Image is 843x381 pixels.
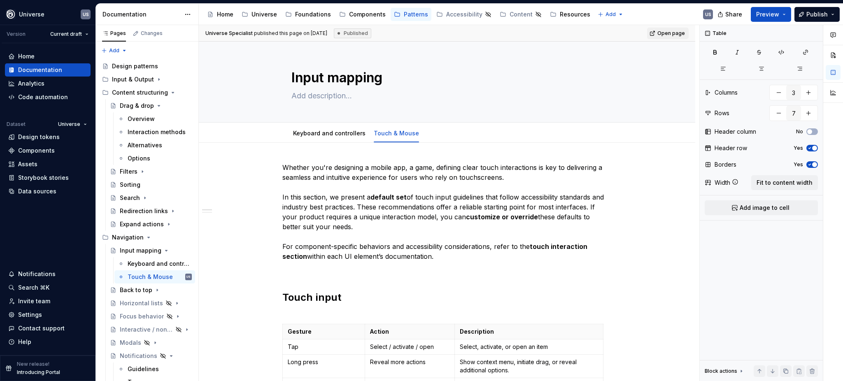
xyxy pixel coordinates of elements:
[7,31,26,37] div: Version
[18,79,44,88] div: Analytics
[102,10,180,19] div: Documentation
[128,154,150,163] div: Options
[107,349,195,362] a: Notifications
[99,60,195,73] a: Design patterns
[217,10,233,19] div: Home
[109,47,119,54] span: Add
[5,308,91,321] a: Settings
[715,109,729,117] div: Rows
[404,10,428,19] div: Patterns
[713,7,748,22] button: Share
[114,139,195,152] a: Alternatives
[238,8,280,21] a: Universe
[288,343,360,351] p: Tap
[5,63,91,77] a: Documentation
[18,174,69,182] div: Storybook stories
[334,28,371,38] div: Published
[120,339,141,347] div: Modals
[252,10,277,19] div: Universe
[18,338,31,346] div: Help
[6,9,16,19] img: 87d06435-c97f-426c-aa5d-5eb8acd3d8b3.png
[18,311,42,319] div: Settings
[128,365,159,373] div: Guidelines
[647,28,689,39] a: Open page
[107,336,195,349] a: Modals
[120,312,164,321] div: Focus behavior
[107,297,195,310] a: Horizontal lists
[290,124,369,142] div: Keyboard and controllers
[128,141,162,149] div: Alternatives
[370,124,422,142] div: Touch & Mouse
[756,10,779,19] span: Preview
[18,146,55,155] div: Components
[751,7,791,22] button: Preview
[107,283,195,297] a: Back to top
[114,362,195,376] a: Guidelines
[17,369,60,376] p: Introducing Portal
[715,179,730,187] div: Width
[751,175,818,190] button: Fit to content width
[5,171,91,184] a: Storybook stories
[120,286,152,294] div: Back to top
[740,204,789,212] span: Add image to cell
[547,8,594,21] a: Resources
[114,125,195,139] a: Interaction methods
[5,144,91,157] a: Components
[120,246,161,255] div: Input mapping
[282,291,612,317] h2: Touch input
[715,88,738,97] div: Columns
[725,10,742,19] span: Share
[794,7,840,22] button: Publish
[466,213,538,221] strong: customize or override
[114,152,195,165] a: Options
[446,10,482,19] div: Accessibility
[128,260,190,268] div: Keyboard and controllers
[349,10,386,19] div: Components
[120,220,164,228] div: Expand actions
[114,270,195,283] a: Touch & MouseUS
[18,297,50,305] div: Invite team
[114,112,195,125] a: Overview
[2,5,94,23] button: UniverseUS
[794,145,803,151] label: Yes
[560,10,590,19] div: Resources
[806,10,828,19] span: Publish
[433,8,495,21] a: Accessibility
[715,128,756,136] div: Header column
[657,30,685,37] span: Open page
[293,130,366,137] a: Keyboard and controllers
[18,93,68,101] div: Code automation
[204,8,237,21] a: Home
[114,257,195,270] a: Keyboard and controllers
[18,160,37,168] div: Assets
[186,273,191,281] div: US
[370,358,450,366] p: Reveal more actions
[107,204,195,218] a: Redirection links
[460,328,598,336] p: Description
[18,187,56,195] div: Data sources
[5,267,91,281] button: Notifications
[18,324,65,332] div: Contact support
[336,8,389,21] a: Components
[107,191,195,204] a: Search
[605,11,616,18] span: Add
[128,128,186,136] div: Interaction methods
[99,73,195,86] div: Input & Output
[141,30,163,37] div: Changes
[282,8,334,21] a: Foundations
[18,52,35,60] div: Home
[102,30,126,37] div: Pages
[705,200,818,215] button: Add image to cell
[107,165,195,178] a: Filters
[5,281,91,294] button: Search ⌘K
[288,358,360,366] p: Long press
[120,325,173,334] div: Interactive / non-interactive
[205,30,327,37] span: published this page on [DATE]
[54,118,91,130] button: Universe
[99,45,130,56] button: Add
[705,368,737,374] div: Block actions
[99,231,195,244] div: Navigation
[120,299,163,307] div: Horizontal lists
[370,328,450,336] p: Action
[374,130,419,137] a: Touch & Mouse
